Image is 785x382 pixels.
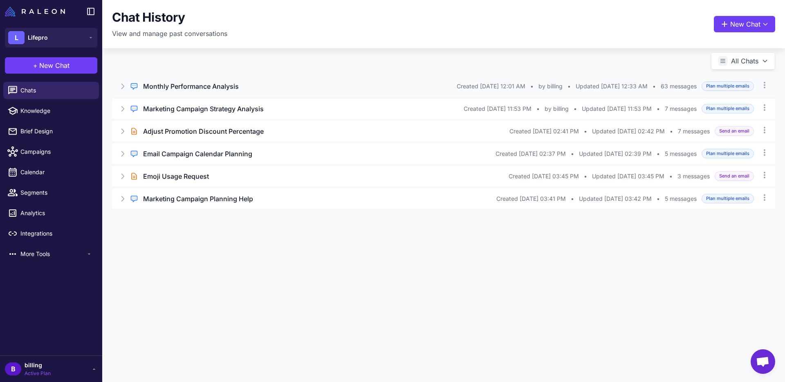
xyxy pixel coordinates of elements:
[579,149,652,158] span: Updated [DATE] 02:39 PM
[751,349,775,374] div: Open chat
[653,82,656,91] span: •
[112,29,227,38] p: View and manage past conversations
[538,82,563,91] span: by billing
[715,171,754,181] span: Send an email
[20,229,92,238] span: Integrations
[669,172,673,181] span: •
[25,370,51,377] span: Active Plan
[592,127,665,136] span: Updated [DATE] 02:42 PM
[25,361,51,370] span: billing
[711,52,775,70] button: All Chats
[28,33,48,42] span: Lifepro
[143,81,239,91] h3: Monthly Performance Analysis
[592,172,664,181] span: Updated [DATE] 03:45 PM
[530,82,534,91] span: •
[5,7,65,16] img: Raleon Logo
[20,209,92,218] span: Analytics
[574,104,577,113] span: •
[702,149,754,158] span: Plan multiple emails
[670,127,673,136] span: •
[702,81,754,91] span: Plan multiple emails
[665,104,697,113] span: 7 messages
[20,168,92,177] span: Calendar
[576,82,648,91] span: Updated [DATE] 12:33 AM
[464,104,532,113] span: Created [DATE] 11:53 PM
[3,184,99,201] a: Segments
[657,194,660,203] span: •
[536,104,540,113] span: •
[20,147,92,156] span: Campaigns
[657,149,660,158] span: •
[584,172,587,181] span: •
[143,149,252,159] h3: Email Campaign Calendar Planning
[8,31,25,44] div: L
[665,149,697,158] span: 5 messages
[3,143,99,160] a: Campaigns
[584,127,587,136] span: •
[20,106,92,115] span: Knowledge
[3,204,99,222] a: Analytics
[33,61,38,70] span: +
[582,104,652,113] span: Updated [DATE] 11:53 PM
[143,126,264,136] h3: Adjust Promotion Discount Percentage
[714,16,775,32] button: New Chat
[571,149,574,158] span: •
[571,194,574,203] span: •
[3,82,99,99] a: Chats
[20,249,86,258] span: More Tools
[39,61,70,70] span: New Chat
[457,82,525,91] span: Created [DATE] 12:01 AM
[5,362,21,375] div: B
[567,82,571,91] span: •
[665,194,697,203] span: 5 messages
[496,194,566,203] span: Created [DATE] 03:41 PM
[661,82,697,91] span: 63 messages
[579,194,652,203] span: Updated [DATE] 03:42 PM
[143,194,253,204] h3: Marketing Campaign Planning Help
[112,10,185,25] h1: Chat History
[678,127,710,136] span: 7 messages
[5,57,97,74] button: +New Chat
[545,104,569,113] span: by billing
[20,86,92,95] span: Chats
[3,123,99,140] a: Brief Design
[20,127,92,136] span: Brief Design
[702,104,754,113] span: Plan multiple emails
[5,28,97,47] button: LLifepro
[509,127,579,136] span: Created [DATE] 02:41 PM
[143,104,264,114] h3: Marketing Campaign Strategy Analysis
[3,102,99,119] a: Knowledge
[3,225,99,242] a: Integrations
[20,188,92,197] span: Segments
[509,172,579,181] span: Created [DATE] 03:45 PM
[715,126,754,136] span: Send an email
[3,164,99,181] a: Calendar
[143,171,209,181] h3: Emoji Usage Request
[5,7,68,16] a: Raleon Logo
[702,194,754,203] span: Plan multiple emails
[657,104,660,113] span: •
[496,149,566,158] span: Created [DATE] 02:37 PM
[677,172,710,181] span: 3 messages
